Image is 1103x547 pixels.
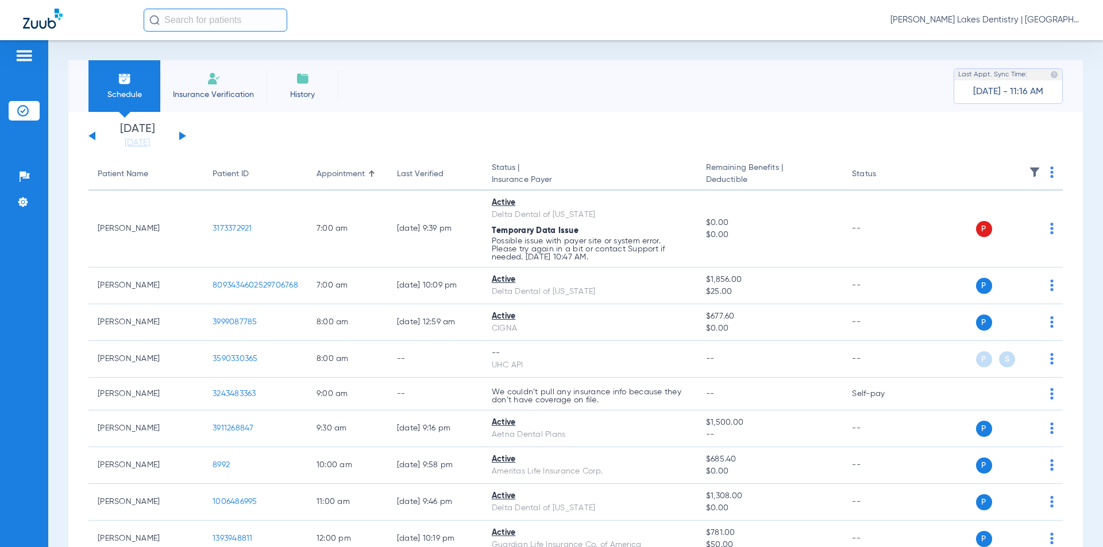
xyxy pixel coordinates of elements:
[492,323,688,335] div: CIGNA
[388,191,483,267] td: [DATE] 9:39 PM
[88,304,203,341] td: [PERSON_NAME]
[492,502,688,514] div: Delta Dental of [US_STATE]
[492,209,688,221] div: Delta Dental of [US_STATE]
[1050,280,1054,291] img: group-dot-blue.svg
[213,355,258,363] span: 3590330365
[1046,492,1103,547] iframe: Chat Widget
[207,72,221,86] img: Manual Insurance Verification
[706,429,834,441] span: --
[706,502,834,514] span: $0.00
[706,453,834,465] span: $685.40
[213,424,254,432] span: 3911268847
[976,531,992,547] span: P
[388,304,483,341] td: [DATE] 12:59 AM
[976,351,992,367] span: P
[483,158,697,191] th: Status |
[843,378,920,410] td: Self-pay
[388,410,483,447] td: [DATE] 9:16 PM
[492,286,688,298] div: Delta Dental of [US_STATE]
[1050,316,1054,328] img: group-dot-blue.svg
[843,447,920,484] td: --
[307,378,388,410] td: 9:00 AM
[388,484,483,521] td: [DATE] 9:46 PM
[843,341,920,378] td: --
[492,274,688,286] div: Active
[213,281,298,289] span: 8093434602529706768
[213,168,249,180] div: Patient ID
[976,494,992,510] span: P
[388,267,483,304] td: [DATE] 10:09 PM
[397,168,443,180] div: Last Verified
[492,453,688,465] div: Active
[976,315,992,331] span: P
[307,410,388,447] td: 9:30 AM
[706,323,834,335] span: $0.00
[843,191,920,267] td: --
[706,217,834,229] span: $0.00
[492,197,688,209] div: Active
[388,378,483,410] td: --
[98,168,148,180] div: Patient Name
[1050,459,1054,471] img: group-dot-blue.svg
[843,304,920,341] td: --
[213,318,257,326] span: 3999087785
[213,390,256,398] span: 3243483363
[706,527,834,539] span: $781.00
[88,191,203,267] td: [PERSON_NAME]
[706,355,715,363] span: --
[492,490,688,502] div: Active
[492,527,688,539] div: Active
[317,168,379,180] div: Appointment
[958,69,1027,80] span: Last Appt. Sync Time:
[1029,166,1040,178] img: filter.svg
[307,447,388,484] td: 10:00 AM
[1050,353,1054,364] img: group-dot-blue.svg
[706,274,834,286] span: $1,856.00
[890,14,1080,26] span: [PERSON_NAME] Lakes Dentistry | [GEOGRAPHIC_DATA]
[976,457,992,474] span: P
[492,417,688,429] div: Active
[213,498,257,506] span: 1006486995
[23,9,63,29] img: Zuub Logo
[88,410,203,447] td: [PERSON_NAME]
[706,174,834,186] span: Deductible
[144,9,287,32] input: Search for patients
[275,89,330,100] span: History
[307,267,388,304] td: 7:00 AM
[1050,71,1058,79] img: last sync help info
[307,191,388,267] td: 7:00 AM
[397,168,473,180] div: Last Verified
[213,168,298,180] div: Patient ID
[88,267,203,304] td: [PERSON_NAME]
[492,388,688,404] p: We couldn’t pull any insurance info because they don’t have coverage on file.
[999,351,1015,367] span: S
[103,123,172,149] li: [DATE]
[169,89,258,100] span: Insurance Verification
[88,447,203,484] td: [PERSON_NAME]
[213,224,252,232] span: 3173372921
[706,390,715,398] span: --
[307,484,388,521] td: 11:00 AM
[492,237,688,261] p: Possible issue with payer site or system error. Please try again in a bit or contact Support if n...
[118,72,132,86] img: Schedule
[1050,422,1054,434] img: group-dot-blue.svg
[97,89,152,100] span: Schedule
[88,484,203,521] td: [PERSON_NAME]
[88,341,203,378] td: [PERSON_NAME]
[843,484,920,521] td: --
[697,158,843,191] th: Remaining Benefits |
[492,429,688,441] div: Aetna Dental Plans
[976,421,992,437] span: P
[976,221,992,237] span: P
[15,49,33,63] img: hamburger-icon
[1050,388,1054,399] img: group-dot-blue.svg
[149,15,160,25] img: Search Icon
[492,359,688,371] div: UHC API
[213,534,253,542] span: 1393948811
[388,447,483,484] td: [DATE] 9:58 PM
[843,158,920,191] th: Status
[706,286,834,298] span: $25.00
[706,465,834,478] span: $0.00
[103,137,172,149] a: [DATE]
